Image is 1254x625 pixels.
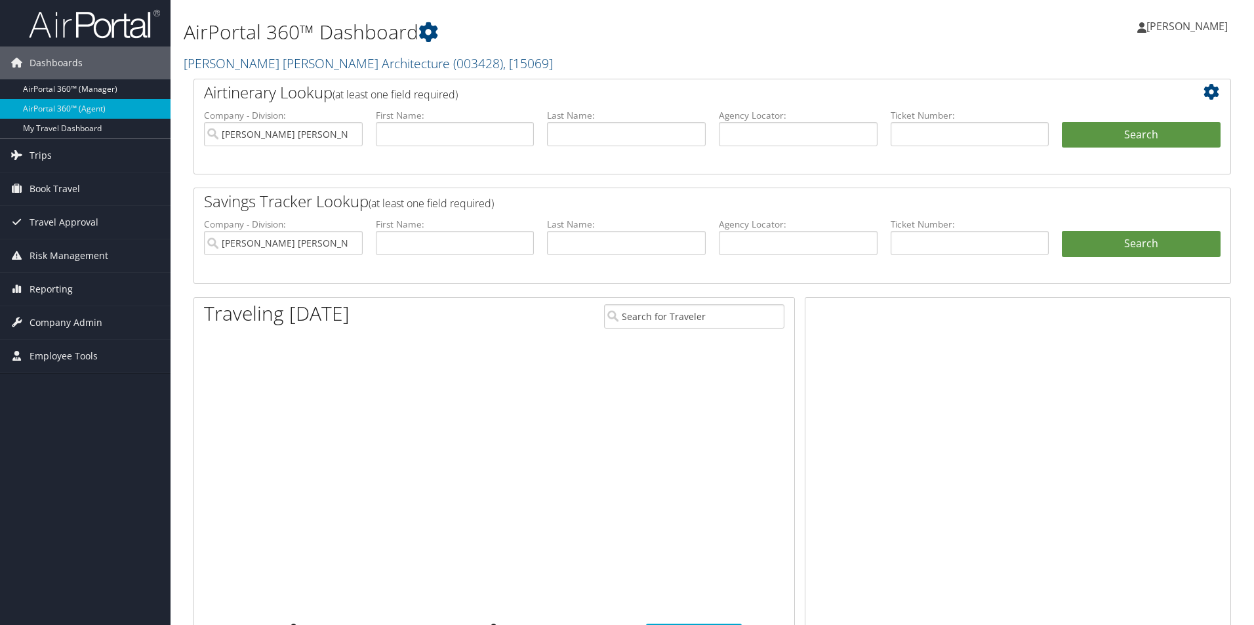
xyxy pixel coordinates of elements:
[1062,122,1221,148] button: Search
[204,109,363,122] label: Company - Division:
[30,139,52,172] span: Trips
[333,87,458,102] span: (at least one field required)
[503,54,553,72] span: , [ 15069 ]
[30,206,98,239] span: Travel Approval
[30,239,108,272] span: Risk Management
[204,81,1134,104] h2: Airtinerary Lookup
[30,306,102,339] span: Company Admin
[184,18,889,46] h1: AirPortal 360™ Dashboard
[547,218,706,231] label: Last Name:
[30,47,83,79] span: Dashboards
[30,340,98,373] span: Employee Tools
[29,9,160,39] img: airportal-logo.png
[891,218,1049,231] label: Ticket Number:
[719,218,878,231] label: Agency Locator:
[30,172,80,205] span: Book Travel
[1146,19,1228,33] span: [PERSON_NAME]
[204,218,363,231] label: Company - Division:
[204,231,363,255] input: search accounts
[1062,231,1221,257] a: Search
[30,273,73,306] span: Reporting
[891,109,1049,122] label: Ticket Number:
[204,190,1134,212] h2: Savings Tracker Lookup
[604,304,784,329] input: Search for Traveler
[376,218,535,231] label: First Name:
[204,300,350,327] h1: Traveling [DATE]
[369,196,494,211] span: (at least one field required)
[1137,7,1241,46] a: [PERSON_NAME]
[453,54,503,72] span: ( 003428 )
[184,54,553,72] a: [PERSON_NAME] [PERSON_NAME] Architecture
[719,109,878,122] label: Agency Locator:
[376,109,535,122] label: First Name:
[547,109,706,122] label: Last Name:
